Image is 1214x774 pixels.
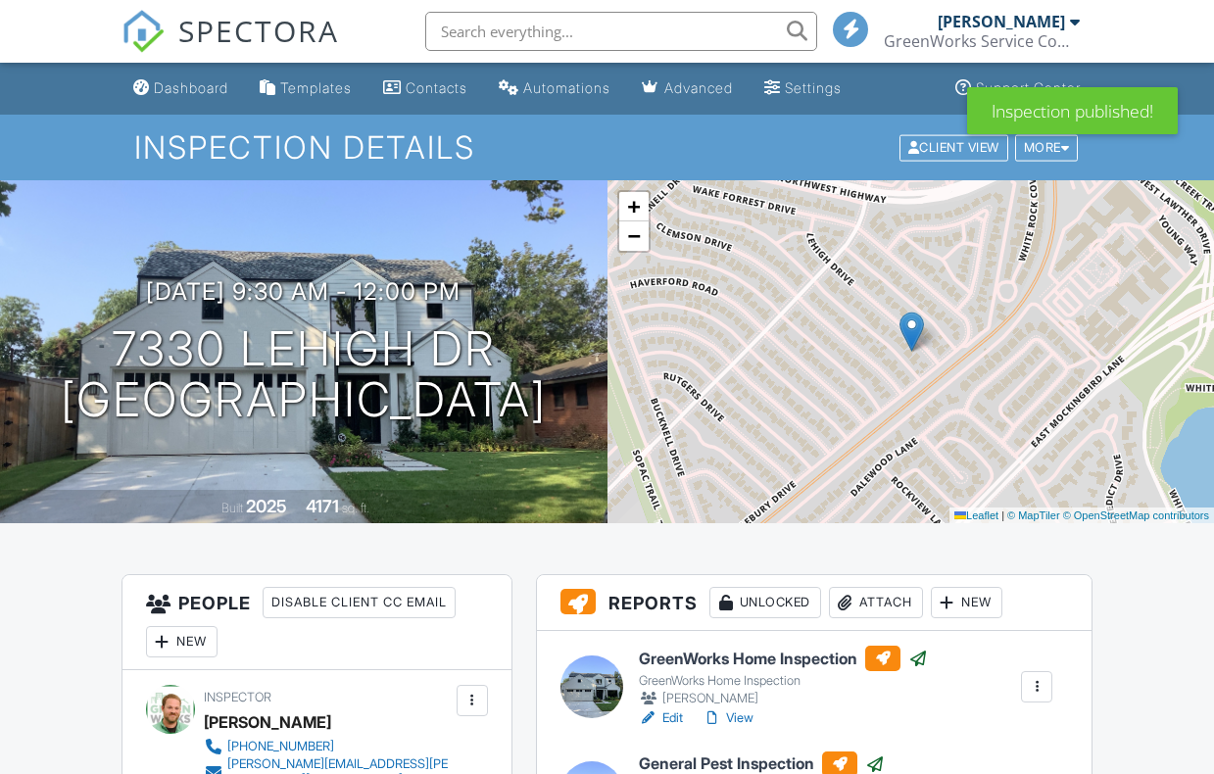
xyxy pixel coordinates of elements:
div: Inspection published! [967,87,1178,134]
div: [PERSON_NAME] [639,689,928,708]
h1: Inspection Details [134,130,1081,165]
img: The Best Home Inspection Software - Spectora [121,10,165,53]
a: © MapTiler [1007,509,1060,521]
div: Advanced [664,79,733,96]
div: New [931,587,1002,618]
div: Client View [899,134,1008,161]
span: + [627,194,640,218]
a: Dashboard [125,71,236,107]
a: Client View [898,139,1013,154]
div: 4171 [306,496,339,516]
div: [PERSON_NAME] [938,12,1065,31]
span: SPECTORA [178,10,339,51]
a: Advanced [634,71,741,107]
a: Templates [252,71,360,107]
div: More [1015,134,1079,161]
span: Inspector [204,690,271,704]
a: Contacts [375,71,475,107]
a: [PHONE_NUMBER] [204,737,452,756]
a: Edit [639,708,683,728]
a: © OpenStreetMap contributors [1063,509,1209,521]
h1: 7330 Lehigh Dr [GEOGRAPHIC_DATA] [61,323,547,427]
div: [PHONE_NUMBER] [227,739,334,754]
div: 2025 [246,496,287,516]
span: − [627,223,640,248]
h6: GreenWorks Home Inspection [639,646,928,671]
h3: People [122,575,511,670]
a: Automations (Basic) [491,71,618,107]
div: Settings [785,79,842,96]
input: Search everything... [425,12,817,51]
div: Disable Client CC Email [263,587,456,618]
div: Templates [280,79,352,96]
span: Built [221,501,243,515]
div: GreenWorks Service Company [884,31,1080,51]
div: [PERSON_NAME] [204,707,331,737]
h3: [DATE] 9:30 am - 12:00 pm [146,278,461,305]
a: GreenWorks Home Inspection GreenWorks Home Inspection [PERSON_NAME] [639,646,928,708]
div: Attach [829,587,923,618]
img: Marker [899,312,924,352]
a: Leaflet [954,509,998,521]
a: Support Center [947,71,1089,107]
div: Contacts [406,79,467,96]
div: New [146,626,218,657]
span: | [1001,509,1004,521]
span: sq. ft. [342,501,369,515]
div: GreenWorks Home Inspection [639,673,928,689]
h3: Reports [537,575,1092,631]
a: SPECTORA [121,26,339,68]
a: View [703,708,753,728]
div: Dashboard [154,79,228,96]
a: Settings [756,71,850,107]
div: Automations [523,79,610,96]
a: Zoom in [619,192,649,221]
div: Unlocked [709,587,821,618]
a: Zoom out [619,221,649,251]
